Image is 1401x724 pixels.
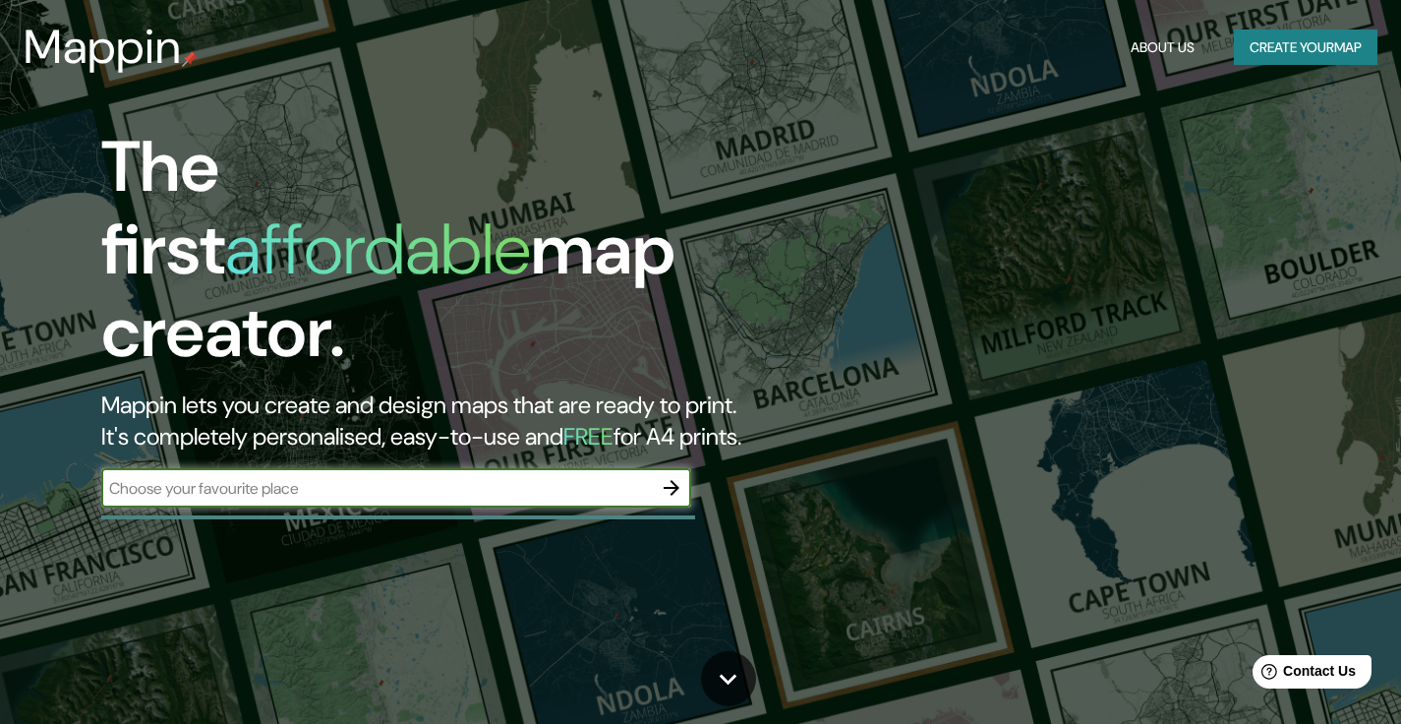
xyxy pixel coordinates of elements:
[1226,647,1379,702] iframe: Help widget launcher
[182,51,198,67] img: mappin-pin
[1234,30,1377,66] button: Create yourmap
[563,421,613,452] h5: FREE
[101,390,802,452] h2: Mappin lets you create and design maps that are ready to print. It's completely personalised, eas...
[24,20,182,75] h3: Mappin
[225,204,531,295] h1: affordable
[1123,30,1202,66] button: About Us
[101,126,802,390] h1: The first map creator.
[101,477,652,500] input: Choose your favourite place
